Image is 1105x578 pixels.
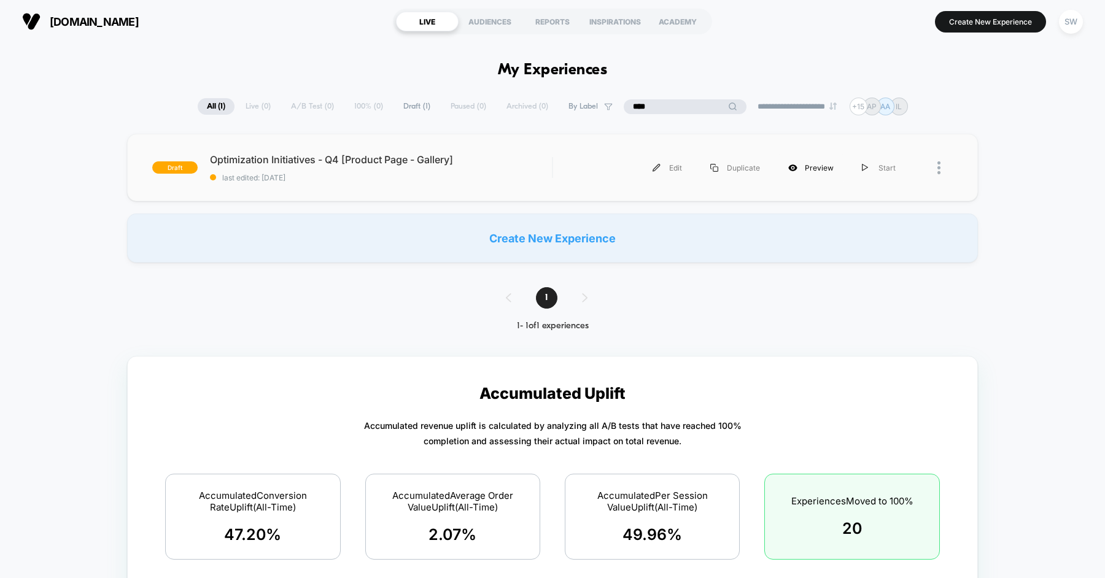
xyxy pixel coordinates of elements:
[521,12,584,31] div: REPORTS
[829,102,837,110] img: end
[850,98,867,115] div: + 15
[198,98,235,115] span: All ( 1 )
[396,12,459,31] div: LIVE
[653,164,661,172] img: menu
[935,11,1046,33] button: Create New Experience
[498,61,608,79] h1: My Experiences
[152,161,198,174] span: draft
[494,321,612,331] div: 1 - 1 of 1 experiences
[696,154,774,182] div: Duplicate
[1055,9,1087,34] button: SW
[638,154,696,182] div: Edit
[210,173,552,182] span: last edited: [DATE]
[22,12,41,31] img: Visually logo
[842,519,862,538] span: 20
[937,161,940,174] img: close
[774,154,848,182] div: Preview
[1059,10,1083,34] div: SW
[646,12,709,31] div: ACADEMY
[428,525,476,544] span: 2.07 %
[18,12,142,31] button: [DOMAIN_NAME]
[622,525,682,544] span: 49.96 %
[127,214,978,263] div: Create New Experience
[224,525,281,544] span: 47.20 %
[479,384,626,403] p: Accumulated Uplift
[210,153,552,166] span: Optimization Initiatives - Q4 [Product Page - Gallery]
[896,102,902,111] p: IL
[364,418,742,449] p: Accumulated revenue uplift is calculated by analyzing all A/B tests that have reached 100% comple...
[181,490,324,513] span: Accumulated Conversion Rate Uplift (All-Time)
[381,490,524,513] span: Accumulated Average Order Value Uplift (All-Time)
[584,12,646,31] div: INSPIRATIONS
[394,98,440,115] span: Draft ( 1 )
[459,12,521,31] div: AUDIENCES
[568,102,598,111] span: By Label
[581,490,724,513] span: Accumulated Per Session Value Uplift (All-Time)
[536,287,557,309] span: 1
[848,154,910,182] div: Start
[867,102,877,111] p: AP
[880,102,890,111] p: AA
[862,164,868,172] img: menu
[50,15,139,28] span: [DOMAIN_NAME]
[710,164,718,172] img: menu
[791,495,913,507] span: Experiences Moved to 100%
